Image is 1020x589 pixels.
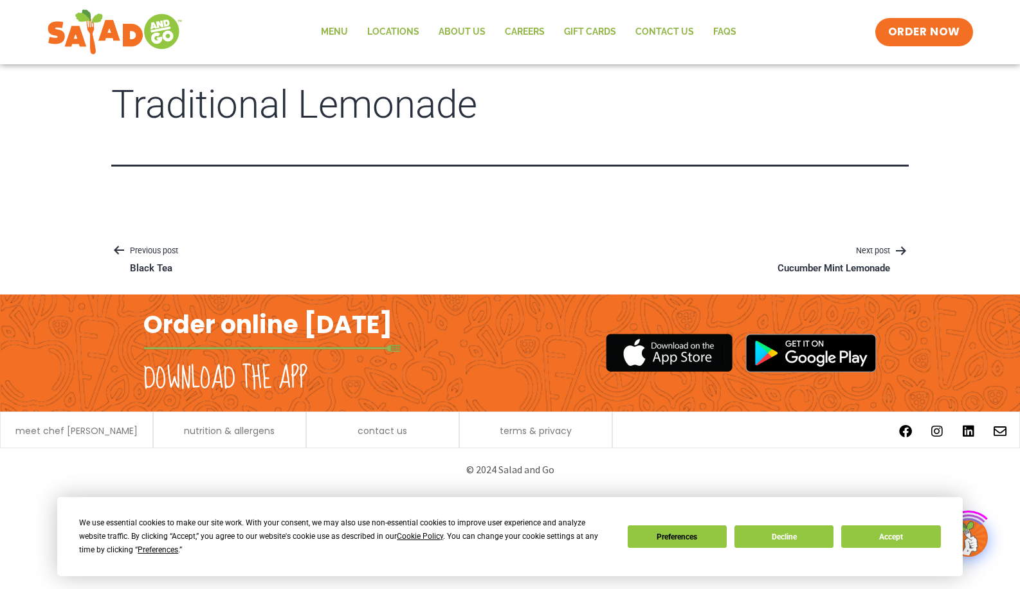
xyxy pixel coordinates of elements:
[111,244,191,259] p: Previous post
[704,17,746,47] a: FAQs
[759,244,909,275] a: Next postCucumber Mint Lemonade
[358,426,407,435] a: contact us
[495,17,554,47] a: Careers
[15,426,138,435] a: meet chef [PERSON_NAME]
[138,545,178,554] span: Preferences
[184,426,275,435] a: nutrition & allergens
[606,332,733,374] img: appstore
[311,17,358,47] a: Menu
[130,262,172,275] p: Black Tea
[759,244,909,259] p: Next post
[429,17,495,47] a: About Us
[111,84,909,126] h1: Traditional Lemonade
[79,516,612,557] div: We use essential cookies to make our site work. With your consent, we may also use non-essential ...
[500,426,572,435] a: terms & privacy
[358,17,429,47] a: Locations
[626,17,704,47] a: Contact Us
[734,525,833,548] button: Decline
[143,309,392,340] h2: Order online [DATE]
[111,244,191,275] a: Previous postBlack Tea
[311,17,746,47] nav: Menu
[111,244,909,275] nav: Posts
[57,497,963,576] div: Cookie Consent Prompt
[888,24,960,40] span: ORDER NOW
[47,6,183,58] img: new-SAG-logo-768×292
[397,532,443,541] span: Cookie Policy
[143,361,307,397] h2: Download the app
[875,18,973,46] a: ORDER NOW
[554,17,626,47] a: GIFT CARDS
[628,525,727,548] button: Preferences
[778,262,890,275] p: Cucumber Mint Lemonade
[143,345,401,352] img: fork
[841,525,940,548] button: Accept
[745,334,877,372] img: google_play
[150,461,870,478] p: © 2024 Salad and Go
